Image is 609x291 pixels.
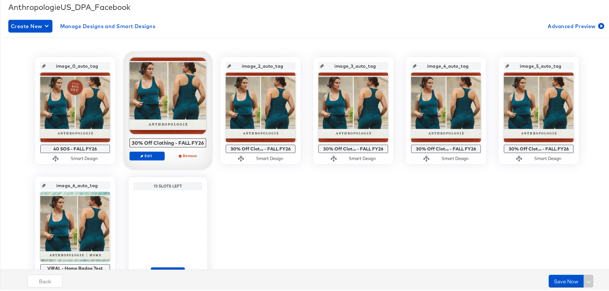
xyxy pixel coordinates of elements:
div: 30% Off Clot... - FALL FY26 [505,145,572,150]
button: Save Now [549,273,584,286]
div: AnthropologieUS_DPA_Facebook [8,0,605,11]
span: Advanced Preview [548,20,603,29]
span: Remove [174,152,203,157]
div: 30% Off Clothing - FALL FY26 [131,139,205,144]
div: Smart Design [256,154,283,160]
button: Edit [129,150,165,159]
div: Smart Design [349,154,376,160]
span: Create New [11,20,50,29]
div: 30% Off Clot... - FALL FY26 [320,145,386,150]
div: Smart Design [441,154,469,160]
div: Smart Design [71,154,98,160]
button: Remove [171,150,206,159]
button: Create New [8,19,52,31]
div: 30% Off Clot... - FALL FY26 [413,145,479,150]
button: Advanced Preview [545,19,605,31]
div: 13 Slots Left [135,182,200,188]
div: Smart Design [534,154,561,160]
button: Back [27,273,63,286]
span: Edit [132,152,162,157]
span: Manage Designs and Smart Designs [60,20,156,29]
div: 30% Off Clot... - FALL FY26 [227,145,294,150]
button: Manage Designs and Smart Designs [58,19,158,31]
div: 40 SOS - FALL FY26 [42,145,108,150]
